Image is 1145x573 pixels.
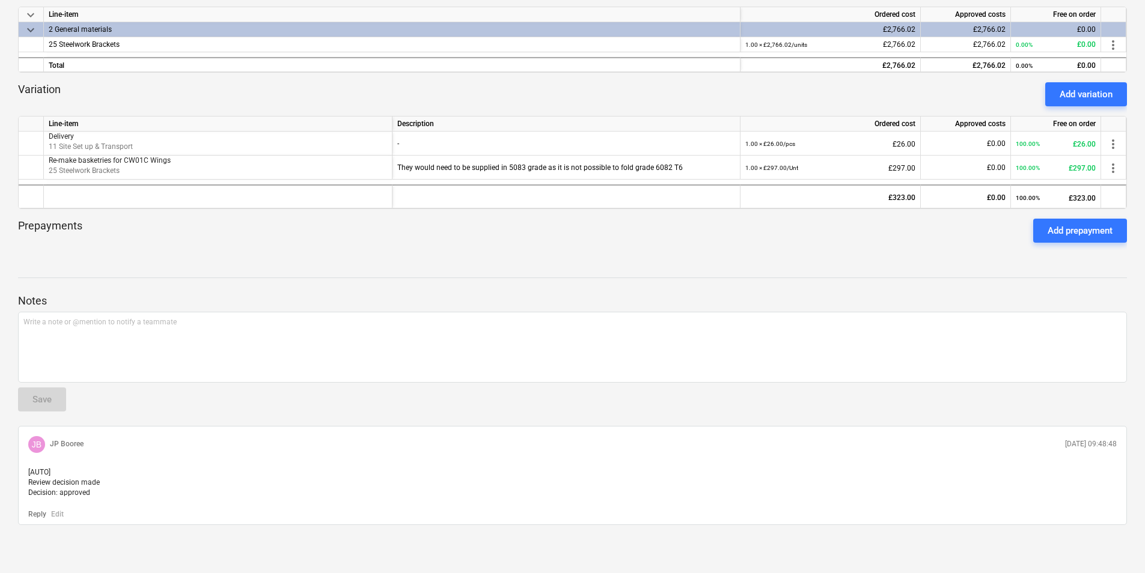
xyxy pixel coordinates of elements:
[745,58,915,73] div: £2,766.02
[49,142,133,151] span: 11 Site Set up & Transport
[1016,22,1096,37] div: £0.00
[1060,86,1113,102] div: Add variation
[49,166,120,175] span: 25 Steelwork Brackets
[18,82,61,106] p: Variation
[18,219,82,243] p: Prepayments
[745,132,915,156] div: £26.00
[49,156,171,165] span: Re-make basketries for CW01C Wings
[392,117,740,132] div: Description
[926,132,1006,156] div: £0.00
[1033,219,1127,243] button: Add prepayment
[44,57,740,72] div: Total
[926,186,1006,210] div: £0.00
[1016,132,1096,156] div: £26.00
[1016,58,1096,73] div: £0.00
[740,7,921,22] div: Ordered cost
[745,37,915,52] div: £2,766.02
[745,156,915,180] div: £297.00
[397,156,735,180] div: They would need to be supplied in 5083 grade as it is not possible to fold grade 6082 T6
[1085,515,1145,573] iframe: Chat Widget
[926,37,1006,52] div: £2,766.02
[1016,37,1096,52] div: £0.00
[921,117,1011,132] div: Approved costs
[28,436,45,453] div: JP Booree
[745,41,807,48] small: 1.00 × £2,766.02 / units
[23,8,38,22] span: keyboard_arrow_down
[1106,137,1120,151] span: more_vert
[740,117,921,132] div: Ordered cost
[1016,41,1033,48] small: 0.00%
[1016,186,1096,210] div: £323.00
[1011,7,1101,22] div: Free on order
[926,58,1006,73] div: £2,766.02
[1011,117,1101,132] div: Free on order
[745,22,915,37] div: £2,766.02
[1016,156,1096,180] div: £297.00
[1048,223,1113,238] div: Add prepayment
[745,141,795,147] small: 1.00 × £26.00 / pcs
[921,7,1011,22] div: Approved costs
[49,22,735,37] div: 2 General materials
[49,40,120,49] span: 25 Steelwork Brackets
[44,117,392,132] div: Line-item
[28,468,100,497] span: [AUTO] Review decision made Decision: approved
[1065,439,1117,449] p: [DATE] 09:48:48
[18,294,1127,308] p: Notes
[28,509,46,520] button: Reply
[23,23,38,37] span: keyboard_arrow_down
[51,509,64,520] button: Edit
[1016,165,1040,171] small: 100.00%
[1106,38,1120,52] span: more_vert
[1016,195,1040,201] small: 100.00%
[1016,62,1033,69] small: 0.00%
[1016,141,1040,147] small: 100.00%
[32,440,41,449] span: JB
[44,7,740,22] div: Line-item
[49,132,74,141] span: Delivery
[397,132,735,156] div: -
[745,165,798,171] small: 1.00 × £297.00 / Unt
[50,439,84,449] p: JP Booree
[745,186,915,210] div: £323.00
[926,156,1006,180] div: £0.00
[1045,82,1127,106] button: Add variation
[1106,161,1120,175] span: more_vert
[926,22,1006,37] div: £2,766.02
